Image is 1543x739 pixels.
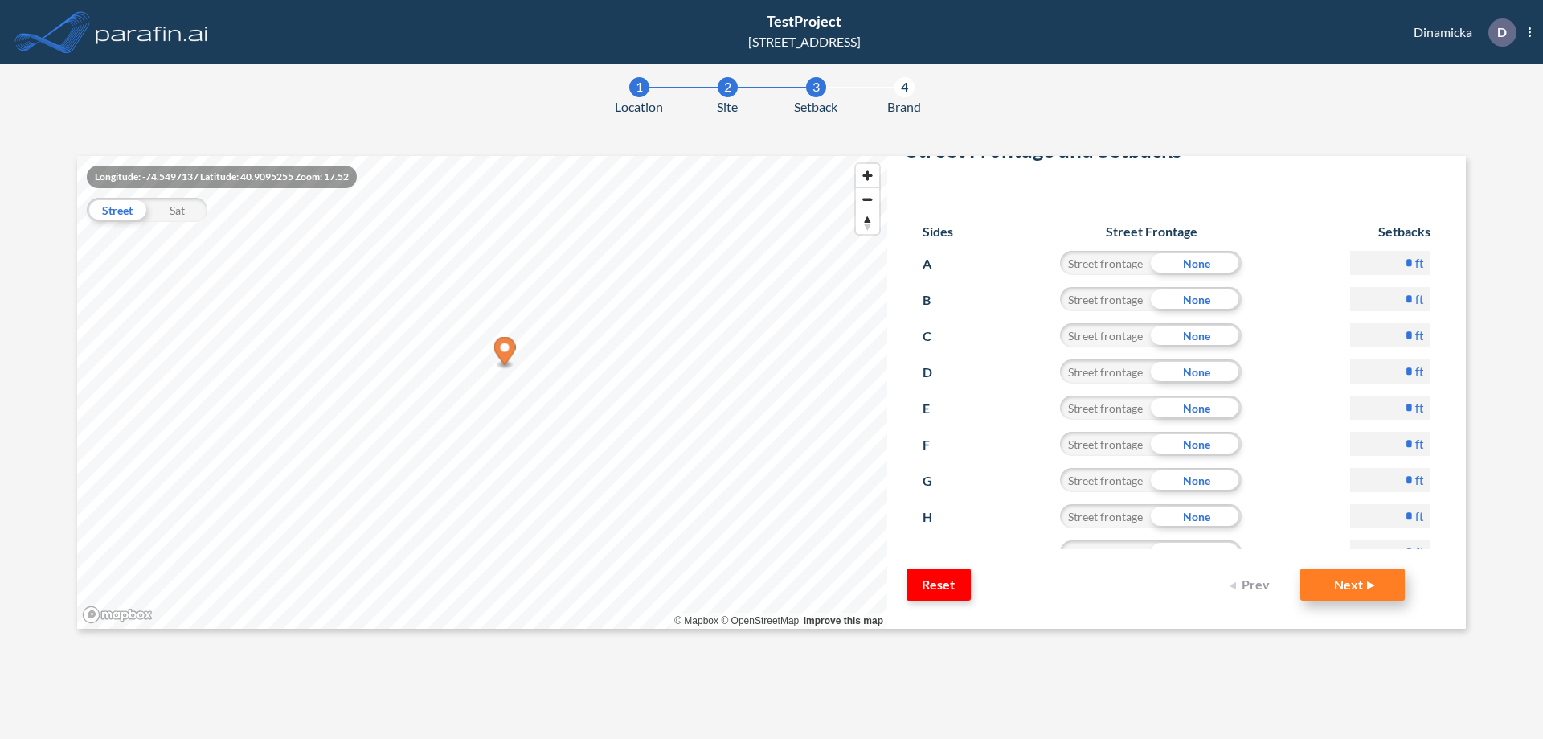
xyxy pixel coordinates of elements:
[1151,287,1242,311] div: None
[1060,323,1151,347] div: Street frontage
[147,198,207,222] div: Sat
[1060,359,1151,384] div: Street frontage
[1060,287,1151,311] div: Street frontage
[1060,432,1151,456] div: Street frontage
[1300,569,1405,601] button: Next
[1415,472,1424,488] label: ft
[1060,396,1151,420] div: Street frontage
[1415,363,1424,380] label: ft
[1060,540,1151,565] div: Street frontage
[1415,400,1424,416] label: ft
[1151,504,1242,528] div: None
[77,156,887,629] canvas: Map
[887,97,921,117] span: Brand
[856,188,879,211] span: Zoom out
[1350,224,1430,239] h6: Setbacks
[1415,327,1424,343] label: ft
[1390,18,1531,47] div: Dinamicka
[615,97,663,117] span: Location
[748,32,861,51] div: [STREET_ADDRESS]
[856,164,879,187] button: Zoom in
[1151,323,1242,347] div: None
[856,211,879,234] button: Reset bearing to north
[629,77,649,97] div: 1
[92,16,211,48] img: logo
[923,540,952,566] p: I
[1060,504,1151,528] div: Street frontage
[87,166,357,188] div: Longitude: -74.5497137 Latitude: 40.9095255 Zoom: 17.52
[767,12,841,30] span: TestProject
[718,77,738,97] div: 2
[1151,251,1242,275] div: None
[923,468,952,494] p: G
[856,187,879,211] button: Zoom out
[1151,468,1242,492] div: None
[1045,224,1258,239] h6: Street Frontage
[1151,540,1242,565] div: None
[1415,436,1424,452] label: ft
[923,224,953,239] h6: Sides
[82,606,153,624] a: Mapbox homepage
[923,287,952,313] p: B
[1151,432,1242,456] div: None
[1060,468,1151,492] div: Street frontage
[721,615,799,626] a: OpenStreetMap
[1415,544,1424,560] label: ft
[717,97,738,117] span: Site
[923,359,952,385] p: D
[923,432,952,458] p: F
[804,615,883,626] a: Improve this map
[1151,359,1242,384] div: None
[923,504,952,530] p: H
[907,569,971,601] button: Reset
[494,337,516,370] div: Map marker
[1415,291,1424,307] label: ft
[923,396,952,421] p: E
[806,77,826,97] div: 3
[87,198,147,222] div: Street
[1415,508,1424,524] label: ft
[794,97,837,117] span: Setback
[674,615,718,626] a: Mapbox
[1415,255,1424,271] label: ft
[894,77,915,97] div: 4
[1220,569,1284,601] button: Prev
[1497,25,1507,39] p: D
[923,323,952,349] p: C
[1151,396,1242,420] div: None
[1060,251,1151,275] div: Street frontage
[923,251,952,277] p: A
